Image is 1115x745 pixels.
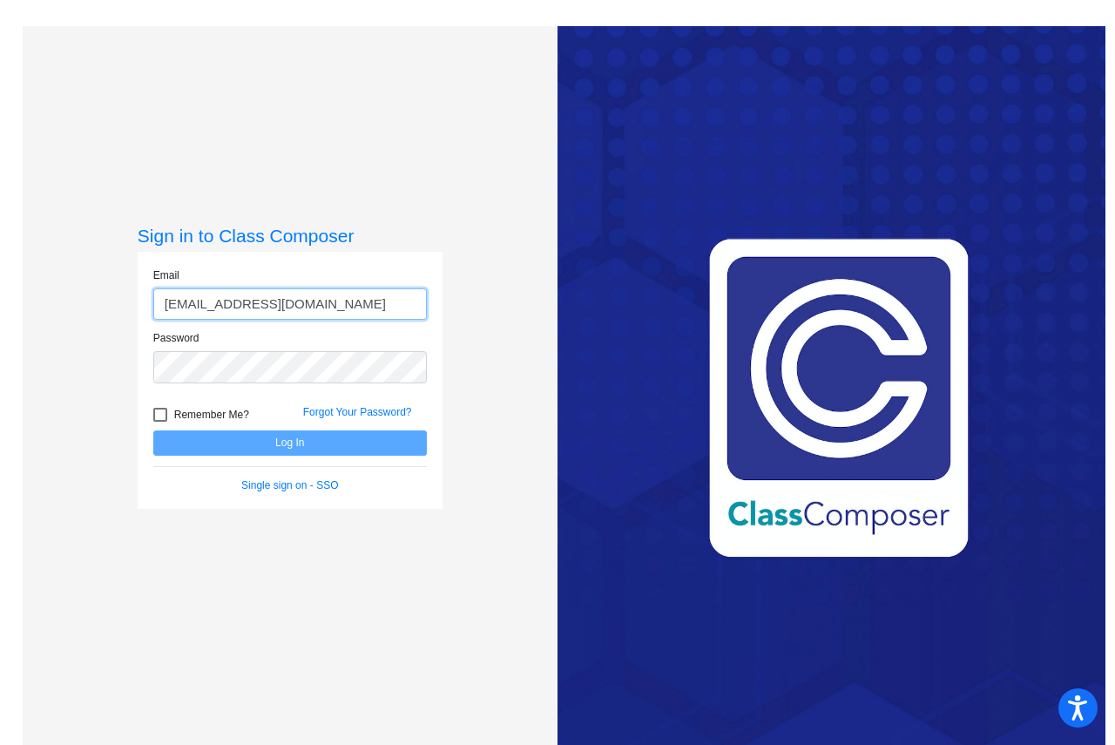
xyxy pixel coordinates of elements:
a: Single sign on - SSO [241,479,338,491]
a: Forgot Your Password? [303,406,412,418]
label: Email [153,268,179,283]
button: Log In [153,430,427,456]
span: Remember Me? [174,404,249,425]
label: Password [153,330,199,346]
h3: Sign in to Class Composer [138,225,443,247]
